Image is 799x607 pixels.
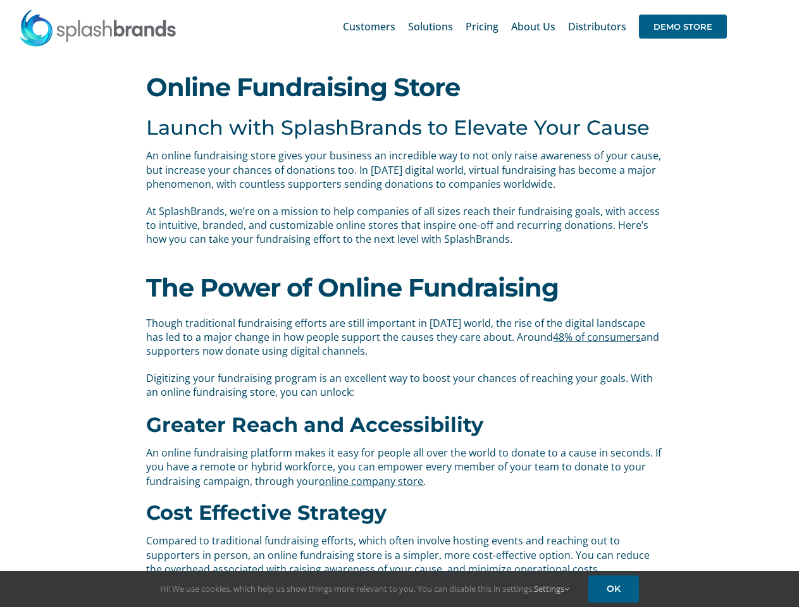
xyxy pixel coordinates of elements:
[319,474,423,488] a: online company store
[568,21,626,32] span: Distributors
[588,575,639,603] a: OK
[19,9,177,47] img: SplashBrands.com Logo
[511,21,555,32] span: About Us
[146,275,652,300] h1: The Power of Online Fundraising
[146,371,662,400] p: Digitizing your fundraising program is an excellent way to boost your chances of reaching your go...
[146,116,662,139] h3: Launch with SplashBrands to Elevate Your Cause
[343,21,395,32] span: Customers
[639,6,727,47] a: DEMO STORE
[343,6,727,47] nav: Main Menu
[466,6,499,47] a: Pricing
[146,534,662,576] p: Compared to traditional fundraising efforts, which often involve hosting events and reaching out ...
[568,6,626,47] a: Distributors
[160,583,569,594] span: Hi! We use cookies, which help us show things more relevant to you. You can disable this in setti...
[639,15,727,39] span: DEMO STORE
[146,412,483,437] b: Greater Reach and Accessibility
[146,446,662,488] p: An online fundraising platform makes it easy for people all over the world to donate to a cause i...
[534,583,569,594] a: Settings
[146,316,662,359] p: Though traditional fundraising efforts are still important in [DATE] world, the rise of the digit...
[408,21,453,32] span: Solutions
[466,21,499,32] span: Pricing
[146,75,652,100] h1: Online Fundraising Store
[553,330,641,344] a: 48% of consumers
[146,500,387,525] b: Cost Effective Strategy
[343,6,395,47] a: Customers
[146,149,662,191] p: An online fundraising store gives your business an incredible way to not only raise awareness of ...
[146,204,662,247] p: At SplashBrands, we’re on a mission to help companies of all sizes reach their fundraising goals,...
